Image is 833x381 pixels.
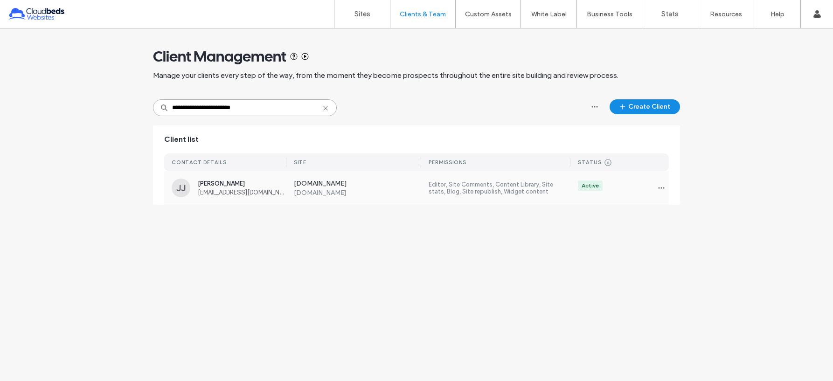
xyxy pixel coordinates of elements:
[429,159,466,166] div: PERMISSIONS
[710,10,742,18] label: Resources
[771,10,784,18] label: Help
[198,189,286,196] span: [EMAIL_ADDRESS][DOMAIN_NAME]
[582,181,599,190] div: Active
[578,159,602,166] div: STATUS
[153,70,618,81] span: Manage your clients every step of the way, from the moment they become prospects throughout the e...
[661,10,679,18] label: Stats
[164,134,199,145] span: Client list
[610,99,680,114] button: Create Client
[172,159,227,166] div: CONTACT DETAILS
[21,7,40,15] span: Help
[400,10,446,18] label: Clients & Team
[294,180,422,189] label: [DOMAIN_NAME]
[164,171,669,205] a: JJ[PERSON_NAME][EMAIL_ADDRESS][DOMAIN_NAME][DOMAIN_NAME][DOMAIN_NAME]Editor, Site Comments, Conte...
[294,159,306,166] div: SITE
[587,10,632,18] label: Business Tools
[198,180,286,187] span: [PERSON_NAME]
[294,189,422,197] label: [DOMAIN_NAME]
[153,47,286,66] span: Client Management
[531,10,567,18] label: White Label
[172,179,190,197] div: JJ
[354,10,370,18] label: Sites
[429,181,570,195] label: Editor, Site Comments, Content Library, Site stats, Blog, Site republish, Widget content
[465,10,512,18] label: Custom Assets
